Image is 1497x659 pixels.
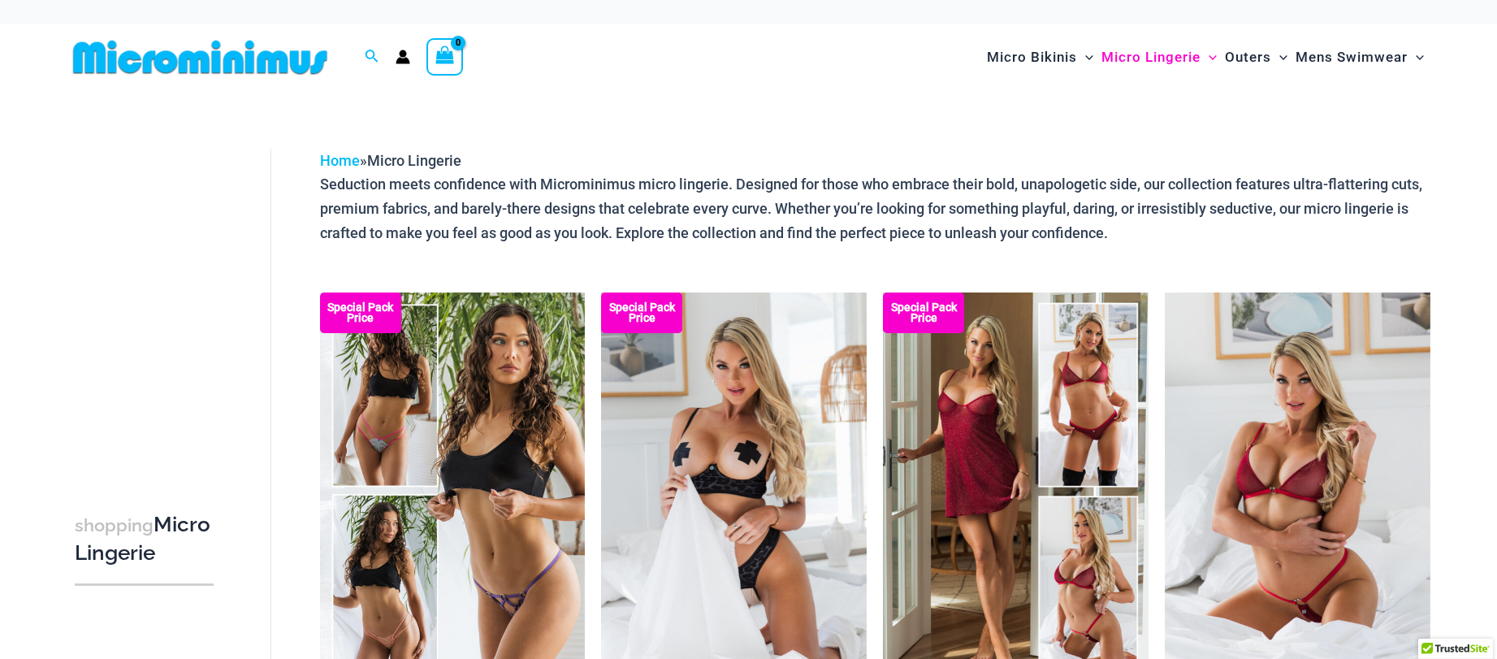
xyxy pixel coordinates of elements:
span: Menu Toggle [1271,37,1287,78]
b: Special Pack Price [883,302,964,323]
span: » [320,152,461,169]
img: MM SHOP LOGO FLAT [67,39,334,76]
a: View Shopping Cart, empty [426,38,464,76]
span: Mens Swimwear [1296,37,1408,78]
span: Outers [1225,37,1271,78]
span: Menu Toggle [1408,37,1424,78]
span: Micro Bikinis [987,37,1077,78]
b: Special Pack Price [601,302,682,323]
a: Home [320,152,360,169]
a: Mens SwimwearMenu ToggleMenu Toggle [1291,33,1428,82]
h3: Micro Lingerie [75,511,214,567]
span: Menu Toggle [1201,37,1217,78]
nav: Site Navigation [980,30,1431,85]
span: Micro Lingerie [1101,37,1201,78]
span: Micro Lingerie [367,152,461,169]
span: Menu Toggle [1077,37,1093,78]
p: Seduction meets confidence with Microminimus micro lingerie. Designed for those who embrace their... [320,172,1430,245]
b: Special Pack Price [320,302,401,323]
iframe: TrustedSite Certified [75,136,221,461]
a: Search icon link [365,47,379,67]
span: shopping [75,515,154,535]
a: OutersMenu ToggleMenu Toggle [1221,33,1291,82]
a: Account icon link [396,50,410,64]
a: Micro BikinisMenu ToggleMenu Toggle [983,33,1097,82]
a: Micro LingerieMenu ToggleMenu Toggle [1097,33,1221,82]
